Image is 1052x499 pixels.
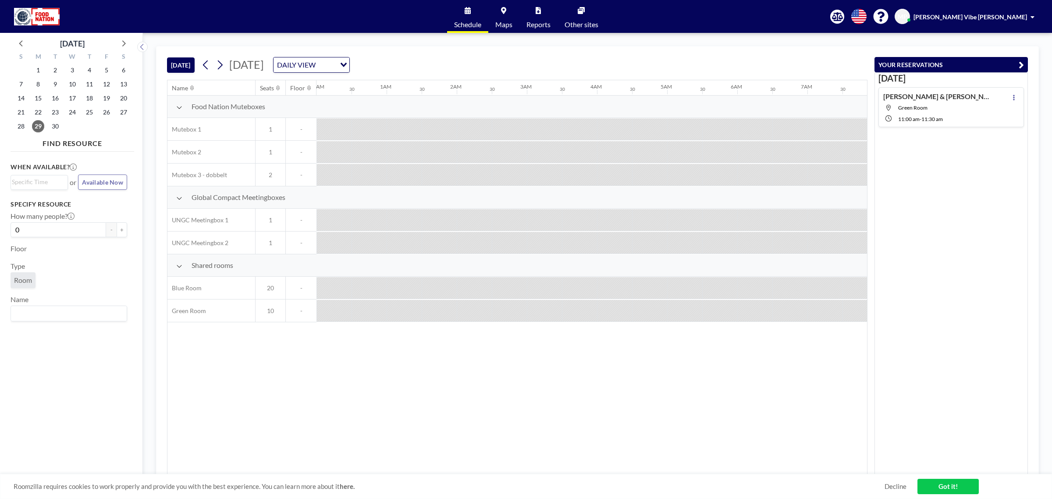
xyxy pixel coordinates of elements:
[526,21,551,28] span: Reports
[286,216,316,224] span: -
[256,307,285,315] span: 10
[11,306,127,321] div: Search for option
[167,125,201,133] span: Mutebox 1
[454,21,481,28] span: Schedule
[256,148,285,156] span: 1
[275,59,317,71] span: DAILY VIEW
[100,78,113,90] span: Friday, September 12, 2025
[495,21,512,28] span: Maps
[100,92,113,104] span: Friday, September 19, 2025
[286,171,316,179] span: -
[290,84,305,92] div: Floor
[898,104,928,111] span: Green Room
[286,148,316,156] span: -
[117,222,127,237] button: +
[11,200,127,208] h3: Specify resource
[15,92,27,104] span: Sunday, September 14, 2025
[15,120,27,132] span: Sunday, September 28, 2025
[11,262,25,271] label: Type
[260,84,274,92] div: Seats
[898,13,907,21] span: MP
[11,175,68,189] div: Search for option
[15,106,27,118] span: Sunday, September 21, 2025
[286,125,316,133] span: -
[256,216,285,224] span: 1
[286,307,316,315] span: -
[49,92,61,104] span: Tuesday, September 16, 2025
[883,92,993,101] h4: [PERSON_NAME] & [PERSON_NAME]
[83,64,96,76] span: Thursday, September 4, 2025
[921,116,943,122] span: 11:30 AM
[66,92,78,104] span: Wednesday, September 17, 2025
[286,284,316,292] span: -
[32,106,44,118] span: Monday, September 22, 2025
[229,58,264,71] span: [DATE]
[100,64,113,76] span: Friday, September 5, 2025
[32,120,44,132] span: Monday, September 29, 2025
[14,8,60,25] img: organization-logo
[256,125,285,133] span: 1
[256,284,285,292] span: 20
[380,83,391,90] div: 1AM
[490,86,495,92] div: 30
[192,261,233,270] span: Shared rooms
[115,52,132,63] div: S
[172,84,188,92] div: Name
[840,86,846,92] div: 30
[117,64,130,76] span: Saturday, September 6, 2025
[30,52,47,63] div: M
[167,148,201,156] span: Mutebox 2
[920,116,921,122] span: -
[47,52,64,63] div: T
[590,83,602,90] div: 4AM
[49,106,61,118] span: Tuesday, September 23, 2025
[520,83,532,90] div: 3AM
[286,239,316,247] span: -
[83,92,96,104] span: Thursday, September 18, 2025
[913,13,1027,21] span: [PERSON_NAME] Vibe [PERSON_NAME]
[70,178,76,187] span: or
[117,106,130,118] span: Saturday, September 27, 2025
[12,308,122,319] input: Search for option
[885,482,906,491] a: Decline
[66,106,78,118] span: Wednesday, September 24, 2025
[66,64,78,76] span: Wednesday, September 3, 2025
[419,86,425,92] div: 30
[256,171,285,179] span: 2
[731,83,742,90] div: 6AM
[64,52,81,63] div: W
[340,482,355,490] a: here.
[167,239,228,247] span: UNGC Meetingbox 2
[14,482,885,491] span: Roomzilla requires cookies to work properly and provide you with the best experience. You can lea...
[349,86,355,92] div: 30
[700,86,705,92] div: 30
[14,276,32,284] span: Room
[83,78,96,90] span: Thursday, September 11, 2025
[917,479,979,494] a: Got it!
[874,57,1028,72] button: YOUR RESERVATIONS
[11,212,75,221] label: How many people?
[15,78,27,90] span: Sunday, September 7, 2025
[82,178,123,186] span: Available Now
[192,193,285,202] span: Global Compact Meetingboxes
[117,92,130,104] span: Saturday, September 20, 2025
[801,83,812,90] div: 7AM
[630,86,635,92] div: 30
[167,307,206,315] span: Green Room
[78,175,127,190] button: Available Now
[32,92,44,104] span: Monday, September 15, 2025
[106,222,117,237] button: -
[450,83,462,90] div: 2AM
[11,244,27,253] label: Floor
[11,135,134,148] h4: FIND RESOURCE
[167,57,195,73] button: [DATE]
[49,64,61,76] span: Tuesday, September 2, 2025
[310,83,324,90] div: 12AM
[770,86,775,92] div: 30
[81,52,98,63] div: T
[167,216,228,224] span: UNGC Meetingbox 1
[98,52,115,63] div: F
[83,106,96,118] span: Thursday, September 25, 2025
[66,78,78,90] span: Wednesday, September 10, 2025
[100,106,113,118] span: Friday, September 26, 2025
